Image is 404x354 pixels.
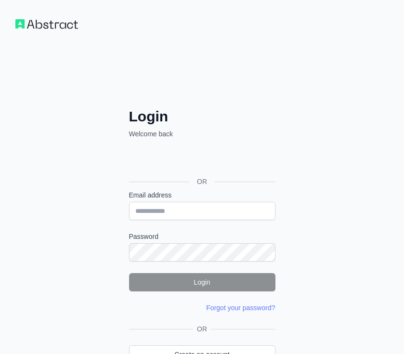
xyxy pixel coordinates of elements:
iframe: Botón de Acceder con Google [124,149,278,170]
button: Login [129,273,275,291]
label: Password [129,232,275,241]
span: OR [193,324,211,334]
p: Welcome back [129,129,275,139]
h2: Login [129,108,275,125]
div: Acceder con Google. Se abre en una pestaña nueva [129,149,274,170]
label: Email address [129,190,275,200]
img: Workflow [15,19,78,29]
a: Forgot your password? [206,304,275,312]
span: OR [189,177,215,186]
